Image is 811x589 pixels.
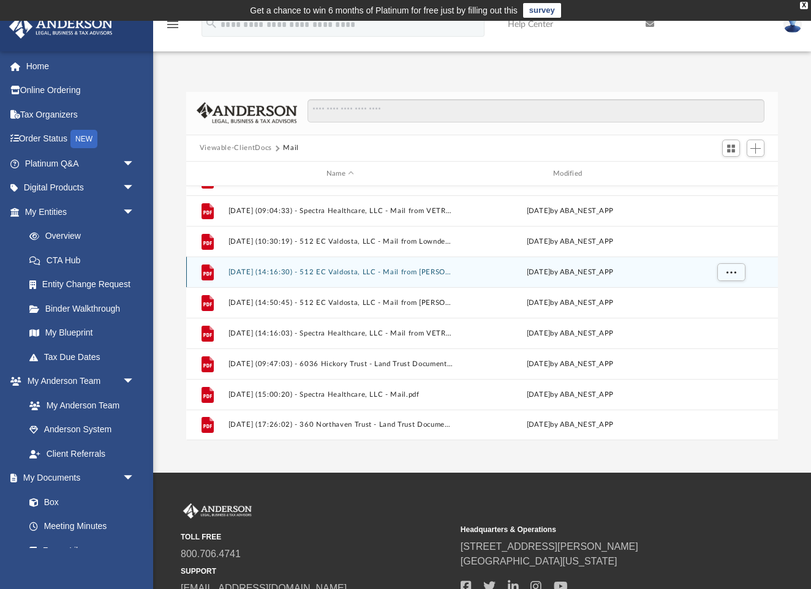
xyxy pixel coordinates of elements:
button: [DATE] (17:26:02) - 360 Northaven Trust - Land Trust Documents.pdf [228,421,452,429]
button: Mail [283,143,299,154]
div: [DATE] by ABA_NEST_APP [458,328,682,339]
a: My Anderson Team [17,393,141,418]
a: [STREET_ADDRESS][PERSON_NAME] [461,541,638,552]
a: Client Referrals [17,441,147,466]
a: [GEOGRAPHIC_DATA][US_STATE] [461,556,617,566]
div: [DATE] by ABA_NEST_APP [458,298,682,309]
div: [DATE] by ABA_NEST_APP [458,389,682,400]
a: My Blueprint [17,321,147,345]
div: [DATE] by ABA_NEST_APP [458,420,682,431]
button: [DATE] (14:16:03) - Spectra Healthcare, LLC - Mail from VETRISELVI [PERSON_NAME].pdf [228,329,452,337]
a: Digital Productsarrow_drop_down [9,176,153,200]
button: [DATE] (09:04:33) - Spectra Healthcare, LLC - Mail from VETRISELVI [PERSON_NAME].pdf [228,207,452,215]
a: Binder Walkthrough [17,296,153,321]
div: Get a chance to win 6 months of Platinum for free just by filling out this [250,3,518,18]
div: [DATE] by ABA_NEST_APP [458,359,682,370]
a: Tax Due Dates [17,345,153,369]
a: Online Ordering [9,78,153,103]
span: arrow_drop_down [123,369,147,394]
img: Anderson Advisors Platinum Portal [6,15,116,39]
a: menu [165,23,180,32]
small: TOLL FREE [181,531,452,542]
a: My Entitiesarrow_drop_down [9,200,153,224]
i: menu [165,17,180,32]
button: Switch to Grid View [722,140,741,157]
button: [DATE] (14:16:30) - 512 EC Valdosta, LLC - Mail from [PERSON_NAME] [PERSON_NAME], III.pdf [228,268,452,276]
a: 800.706.4741 [181,549,241,559]
button: [DATE] (14:50:45) - 512 EC Valdosta, LLC - Mail from [PERSON_NAME].pdf [228,299,452,307]
div: Modified [458,168,682,179]
a: My Documentsarrow_drop_down [9,466,147,490]
a: Anderson System [17,418,147,442]
div: NEW [70,130,97,148]
button: [DATE] (10:30:19) - 512 EC Valdosta, LLC - Mail from Lowndes County Board of Assessors.pdf [228,238,452,246]
div: close [800,2,808,9]
a: Box [17,490,141,514]
a: Entity Change Request [17,272,153,297]
div: id [687,168,773,179]
input: Search files and folders [307,99,764,122]
small: SUPPORT [181,566,452,577]
a: Tax Organizers [9,102,153,127]
a: Order StatusNEW [9,127,153,152]
div: id [191,168,222,179]
img: Anderson Advisors Platinum Portal [181,503,254,519]
div: [DATE] by ABA_NEST_APP [458,206,682,217]
a: My Anderson Teamarrow_drop_down [9,369,147,394]
span: arrow_drop_down [123,151,147,176]
div: [DATE] by ABA_NEST_APP [458,267,682,278]
a: Forms Library [17,538,141,563]
div: Name [227,168,452,179]
a: Home [9,54,153,78]
span: arrow_drop_down [123,200,147,225]
button: Viewable-ClientDocs [200,143,272,154]
a: CTA Hub [17,248,153,272]
a: survey [523,3,561,18]
img: User Pic [783,15,802,33]
button: [DATE] (15:00:20) - Spectra Healthcare, LLC - Mail.pdf [228,391,452,399]
button: Add [747,140,765,157]
button: More options [717,263,745,282]
div: grid [186,186,779,440]
a: Overview [17,224,153,249]
div: [DATE] by ABA_NEST_APP [458,236,682,247]
button: [DATE] (09:47:03) - 6036 Hickory Trust - Land Trust Documents from HALL COUNTY BOARD OF ASSESSORS... [228,360,452,368]
small: Headquarters & Operations [461,524,732,535]
span: arrow_drop_down [123,466,147,491]
i: search [205,17,218,30]
a: Meeting Minutes [17,514,147,539]
a: Platinum Q&Aarrow_drop_down [9,151,153,176]
span: arrow_drop_down [123,176,147,201]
